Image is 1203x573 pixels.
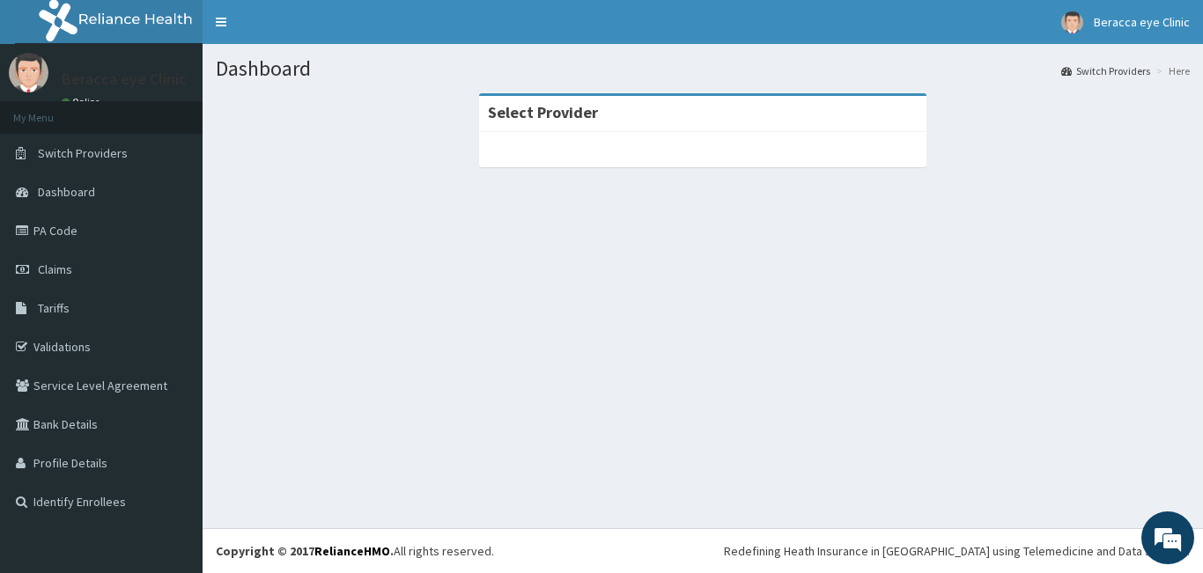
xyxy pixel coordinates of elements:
strong: Select Provider [488,102,598,122]
p: Beracca eye Clinic [62,71,187,87]
a: Online [62,96,104,108]
span: Dashboard [38,184,95,200]
a: RelianceHMO [314,543,390,559]
a: Switch Providers [1061,63,1150,78]
h1: Dashboard [216,57,1190,80]
strong: Copyright © 2017 . [216,543,394,559]
li: Here [1152,63,1190,78]
span: Tariffs [38,300,70,316]
span: Beracca eye Clinic [1094,14,1190,30]
div: Redefining Heath Insurance in [GEOGRAPHIC_DATA] using Telemedicine and Data Science! [724,542,1190,560]
span: Switch Providers [38,145,128,161]
img: User Image [1061,11,1083,33]
span: Claims [38,261,72,277]
footer: All rights reserved. [203,528,1203,573]
img: User Image [9,53,48,92]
